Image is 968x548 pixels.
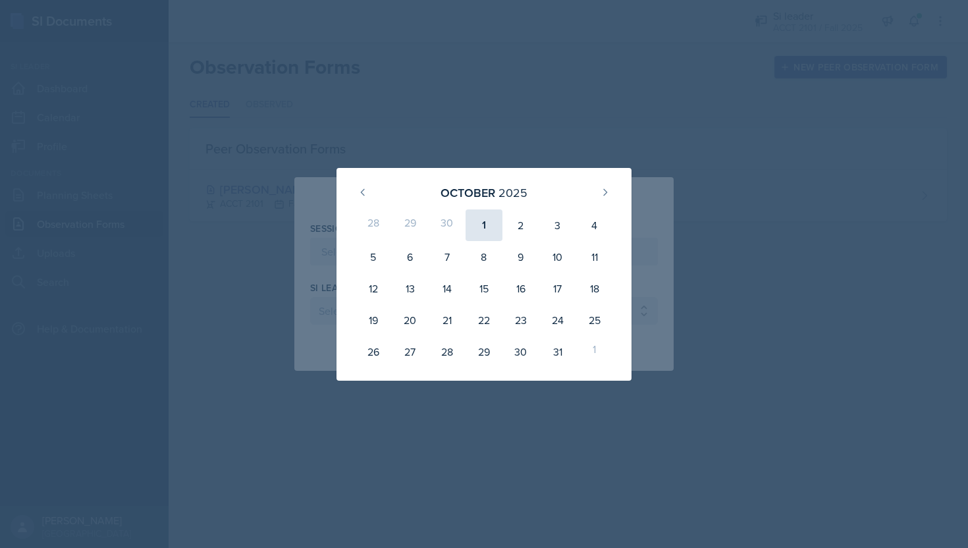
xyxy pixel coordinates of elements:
div: 1 [576,336,613,368]
div: 14 [429,273,466,304]
div: 9 [502,241,539,273]
div: 3 [539,209,576,241]
div: 29 [392,209,429,241]
div: 24 [539,304,576,336]
div: 28 [355,209,392,241]
div: 12 [355,273,392,304]
div: 30 [502,336,539,368]
div: 17 [539,273,576,304]
div: 18 [576,273,613,304]
div: 23 [502,304,539,336]
div: 10 [539,241,576,273]
div: 29 [466,336,502,368]
div: 30 [429,209,466,241]
div: 31 [539,336,576,368]
div: 27 [392,336,429,368]
div: 2025 [498,184,527,202]
div: 25 [576,304,613,336]
div: 13 [392,273,429,304]
div: October [441,184,495,202]
div: 2 [502,209,539,241]
div: 22 [466,304,502,336]
div: 21 [429,304,466,336]
div: 11 [576,241,613,273]
div: 1 [466,209,502,241]
div: 4 [576,209,613,241]
div: 20 [392,304,429,336]
div: 5 [355,241,392,273]
div: 8 [466,241,502,273]
div: 6 [392,241,429,273]
div: 7 [429,241,466,273]
div: 16 [502,273,539,304]
div: 28 [429,336,466,368]
div: 19 [355,304,392,336]
div: 15 [466,273,502,304]
div: 26 [355,336,392,368]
